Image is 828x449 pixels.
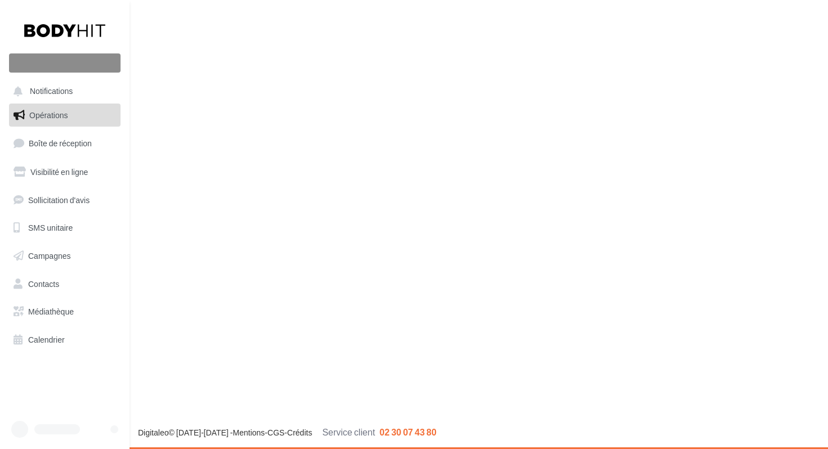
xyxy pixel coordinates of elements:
span: Sollicitation d'avis [28,195,90,204]
span: Campagnes [28,251,71,261]
span: Notifications [30,87,73,96]
span: SMS unitaire [28,223,73,232]
span: Contacts [28,279,59,289]
a: Visibilité en ligne [7,160,123,184]
a: Digitaleo [138,428,168,437]
a: Contacts [7,272,123,296]
a: Boîte de réception [7,131,123,155]
a: Mentions [233,428,265,437]
span: © [DATE]-[DATE] - - - [138,428,437,437]
span: Médiathèque [28,307,74,316]
span: Calendrier [28,335,65,344]
a: Sollicitation d'avis [7,188,123,212]
a: Opérations [7,104,123,127]
span: Visibilité en ligne [30,167,88,177]
span: Opérations [29,110,68,120]
span: Boîte de réception [29,138,92,148]
a: Calendrier [7,328,123,352]
a: SMS unitaire [7,216,123,240]
a: CGS [268,428,284,437]
div: Nouvelle campagne [9,53,121,73]
span: Service client [322,426,375,437]
a: Campagnes [7,244,123,268]
span: 02 30 07 43 80 [380,426,437,437]
a: Crédits [287,428,312,437]
a: Médiathèque [7,300,123,324]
